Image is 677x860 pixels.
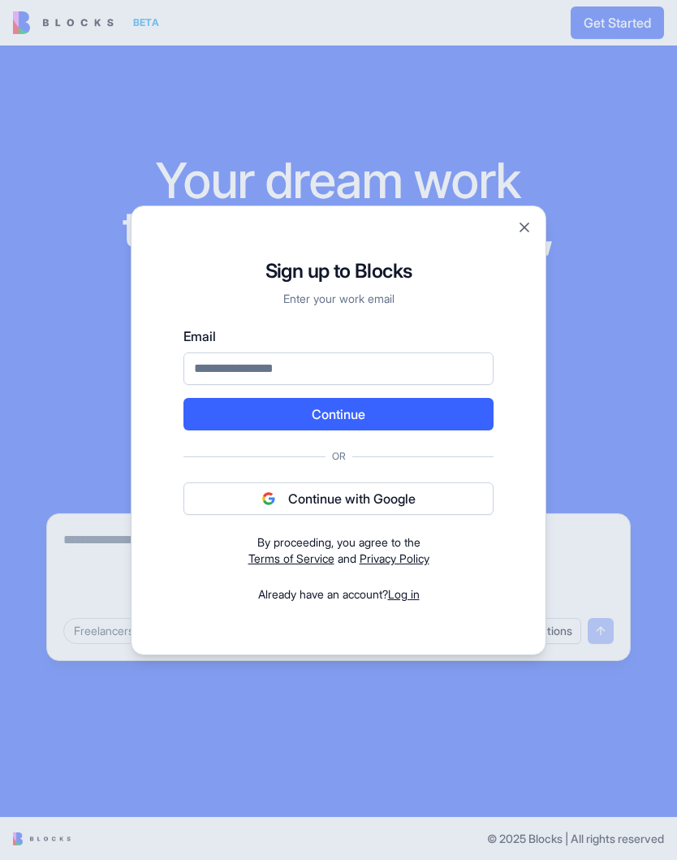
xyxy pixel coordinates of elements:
p: Enter your work email [183,291,494,307]
span: Or [326,450,352,463]
a: Log in [388,587,420,601]
button: Continue with Google [183,482,494,515]
a: Privacy Policy [360,551,429,565]
div: and [183,534,494,567]
div: By proceeding, you agree to the [183,534,494,551]
div: Already have an account? [183,586,494,603]
button: Continue [183,398,494,430]
img: google logo [262,492,275,505]
label: Email [183,326,494,346]
h1: Sign up to Blocks [183,258,494,284]
a: Terms of Service [248,551,334,565]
